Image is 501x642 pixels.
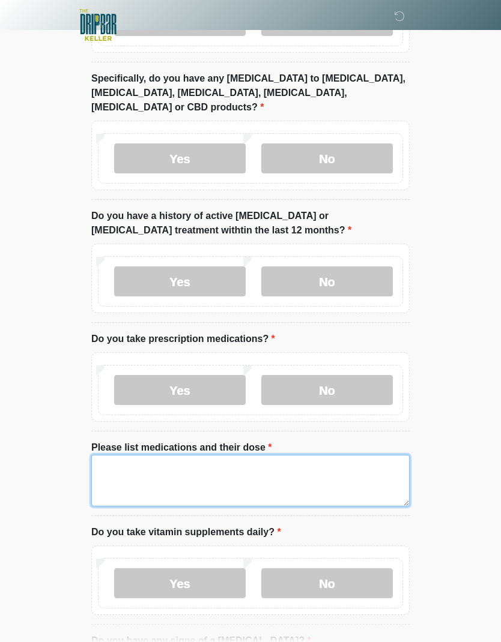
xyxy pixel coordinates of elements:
label: Specifically, do you have any [MEDICAL_DATA] to [MEDICAL_DATA], [MEDICAL_DATA], [MEDICAL_DATA], [... [91,71,410,115]
label: Do you have a history of active [MEDICAL_DATA] or [MEDICAL_DATA] treatment withtin the last 12 mo... [91,209,410,238]
label: No [261,266,393,296]
label: No [261,375,393,405]
label: Do you take vitamin supplements daily? [91,525,281,539]
img: The DRIPBaR - Keller Logo [79,9,117,41]
label: Yes [114,266,246,296]
label: No [261,568,393,598]
label: No [261,143,393,173]
label: Yes [114,375,246,405]
label: Please list medications and their dose [91,440,272,455]
label: Yes [114,568,246,598]
label: Yes [114,143,246,173]
label: Do you take prescription medications? [91,332,275,346]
